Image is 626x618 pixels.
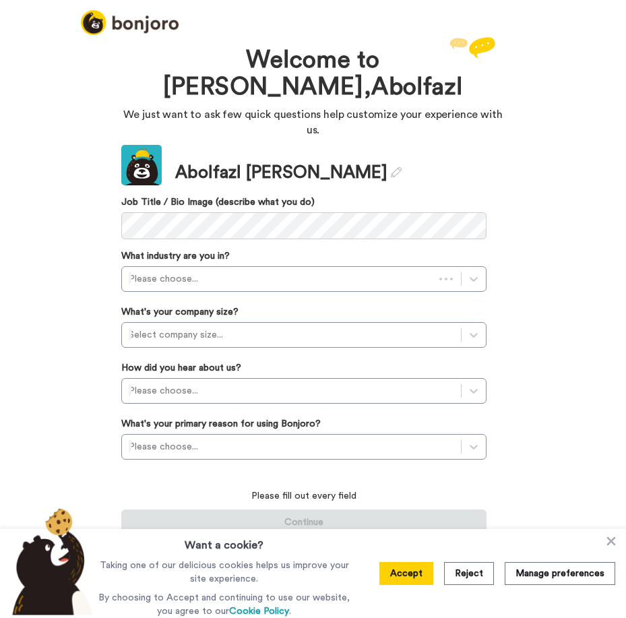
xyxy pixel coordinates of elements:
p: Please fill out every field [121,489,487,503]
p: We just want to ask few quick questions help customize your experience with us. [121,107,505,138]
p: By choosing to Accept and continuing to use our website, you agree to our . [91,591,358,618]
label: What's your primary reason for using Bonjoro? [121,417,321,431]
h1: Welcome to [PERSON_NAME], Abolfazl [162,47,465,100]
button: Manage preferences [505,562,615,585]
label: What's your company size? [121,305,239,319]
img: logo_full.png [81,10,179,35]
button: Accept [379,562,433,585]
button: Reject [444,562,494,585]
label: How did you hear about us? [121,361,241,375]
div: Abolfazl [PERSON_NAME] [175,160,402,185]
p: Taking one of our delicious cookies helps us improve your site experience. [91,559,358,586]
label: What industry are you in? [121,249,230,263]
button: Continue [121,509,487,535]
a: Cookie Policy [229,607,289,616]
label: Job Title / Bio Image (describe what you do) [121,195,487,209]
img: reply.svg [449,37,495,58]
h3: Want a cookie? [185,529,263,553]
